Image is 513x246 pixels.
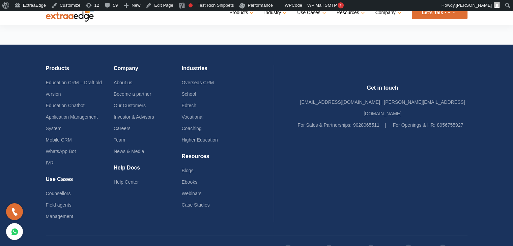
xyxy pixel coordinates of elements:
[46,137,72,143] a: Mobile CRM
[412,6,467,19] a: Let’s Talk
[181,103,196,108] a: Edtech
[114,65,181,77] h4: Company
[298,119,352,131] label: For Sales & Partnerships:
[181,168,193,173] a: Blogs
[337,8,364,18] a: Resources
[393,119,435,131] label: For Openings & HR:
[181,114,203,120] a: Vocational
[114,103,146,108] a: Our Customers
[114,137,125,143] a: Team
[46,191,71,196] a: Counsellors
[46,80,102,97] a: Education CRM – Draft old version
[181,126,201,131] a: Coaching
[181,202,209,208] a: Case Studies
[353,122,379,128] a: 9028065511
[375,8,400,18] a: Company
[298,85,467,96] h4: Get in touch
[114,80,132,85] a: About us
[46,176,114,188] h4: Use Cases
[114,149,144,154] a: News & Media
[181,179,197,185] a: Ebooks
[46,65,114,77] h4: Products
[46,149,76,154] a: WhatsApp Bot
[46,103,85,108] a: Education Chatbot
[229,8,252,18] a: Products
[46,160,54,165] a: IVR
[114,114,154,120] a: Investor & Advisors
[114,126,131,131] a: Careers
[46,202,72,208] a: Field agents
[181,137,218,143] a: Higher Education
[456,3,492,8] span: [PERSON_NAME]
[181,80,214,85] a: Overseas CRM
[437,122,463,128] a: 8956755927
[181,91,196,97] a: School
[338,2,344,8] span: !
[300,99,465,116] a: [EMAIL_ADDRESS][DOMAIN_NAME] | [PERSON_NAME][EMAIL_ADDRESS][DOMAIN_NAME]
[181,191,201,196] a: Webinars
[46,214,74,219] a: Management
[114,164,181,176] h4: Help Docs
[264,8,285,18] a: Industry
[46,114,98,131] a: Application Management System
[114,179,139,185] a: Help Center
[297,8,324,18] a: Use Cases
[181,153,249,165] h4: Resources
[114,91,151,97] a: Become a partner
[181,65,249,77] h4: Industries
